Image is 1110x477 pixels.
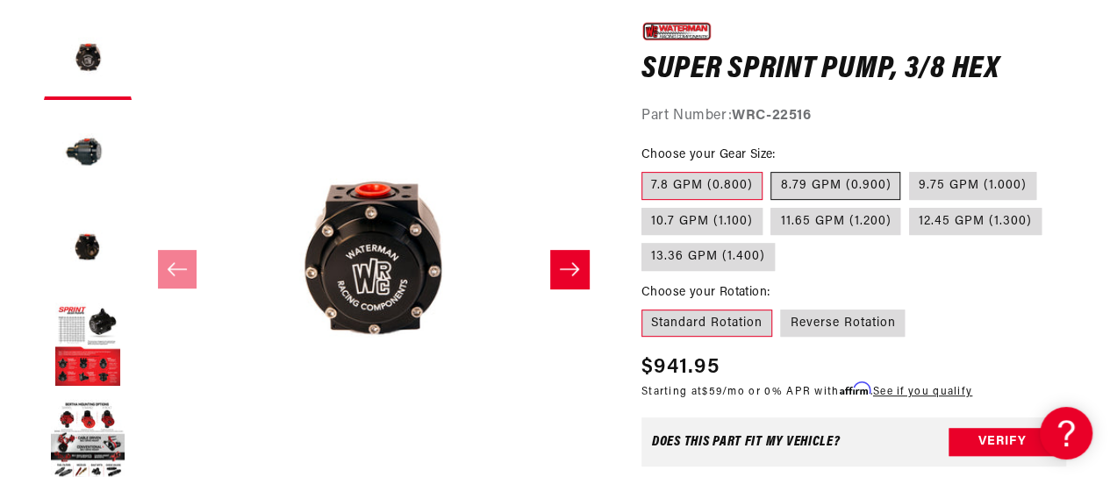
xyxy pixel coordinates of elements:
div: Does This part fit My vehicle? [652,435,841,449]
label: Standard Rotation [641,309,772,337]
button: Slide right [550,250,589,288]
a: See if you qualify - Learn more about Affirm Financing (opens in modal) [873,387,972,397]
label: 13.36 GPM (1.400) [641,243,775,271]
label: 8.79 GPM (0.900) [770,172,900,200]
legend: Choose your Gear Size: [641,146,777,164]
button: Load image 2 in gallery view [44,109,132,196]
strong: WRC-22516 [732,109,811,123]
button: Load image 4 in gallery view [44,302,132,389]
label: 9.75 GPM (1.000) [909,172,1036,200]
label: Reverse Rotation [780,309,905,337]
button: Slide left [158,250,197,288]
p: Starting at /mo or 0% APR with . [641,383,972,400]
label: 7.8 GPM (0.800) [641,172,763,200]
span: $941.95 [641,352,720,383]
div: Part Number: [641,105,1066,128]
h1: Super Sprint Pump, 3/8 Hex [641,56,1066,84]
span: $59 [702,387,722,397]
span: Affirm [839,382,870,395]
label: 12.45 GPM (1.300) [909,207,1042,235]
label: 10.7 GPM (1.100) [641,207,763,235]
button: Verify [949,428,1056,456]
button: Load image 3 in gallery view [44,205,132,293]
button: Load image 1 in gallery view [44,12,132,100]
legend: Choose your Rotation: [641,282,771,301]
label: 11.65 GPM (1.200) [770,207,900,235]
